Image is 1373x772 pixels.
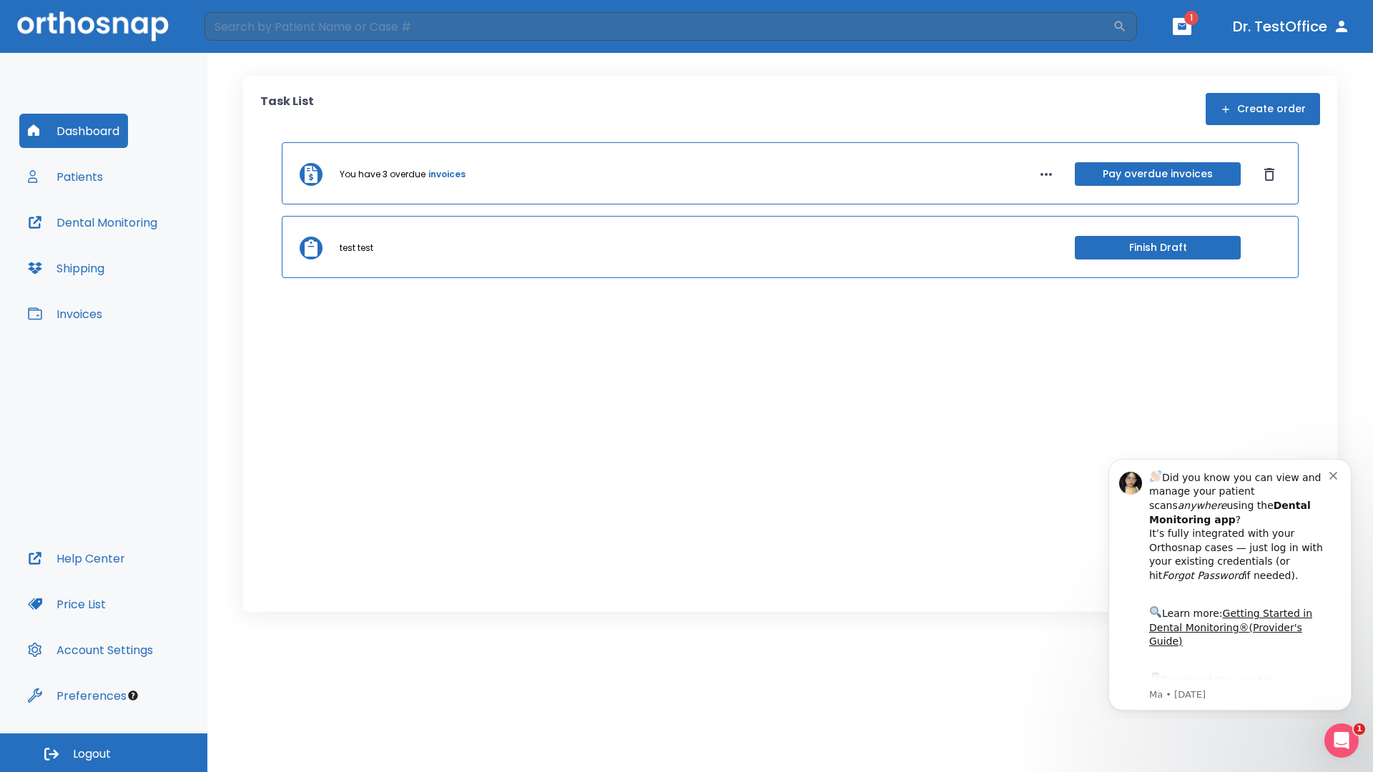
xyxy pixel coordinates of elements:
[242,22,254,34] button: Dismiss notification
[1258,163,1281,186] button: Dismiss
[19,678,135,713] button: Preferences
[19,541,134,575] button: Help Center
[19,297,111,331] button: Invoices
[340,242,373,254] p: test test
[62,224,242,297] div: Download the app: | ​ Let us know if you need help getting started!
[1075,162,1241,186] button: Pay overdue invoices
[205,12,1113,41] input: Search by Patient Name or Case #
[1075,236,1241,259] button: Finish Draft
[1087,446,1373,719] iframe: Intercom notifications message
[340,168,425,181] p: You have 3 overdue
[1354,723,1365,735] span: 1
[19,251,113,285] button: Shipping
[73,746,111,762] span: Logout
[62,228,190,254] a: App Store
[19,633,162,667] button: Account Settings
[260,93,314,125] p: Task List
[62,242,242,255] p: Message from Ma, sent 6w ago
[19,205,166,239] button: Dental Monitoring
[1324,723,1359,758] iframe: Intercom live chat
[17,11,169,41] img: Orthosnap
[19,587,114,621] button: Price List
[19,159,112,194] button: Patients
[19,114,128,148] button: Dashboard
[1184,11,1199,25] span: 1
[1206,93,1320,125] button: Create order
[127,689,139,702] div: Tooltip anchor
[428,168,466,181] a: invoices
[1227,14,1356,39] button: Dr. TestOffice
